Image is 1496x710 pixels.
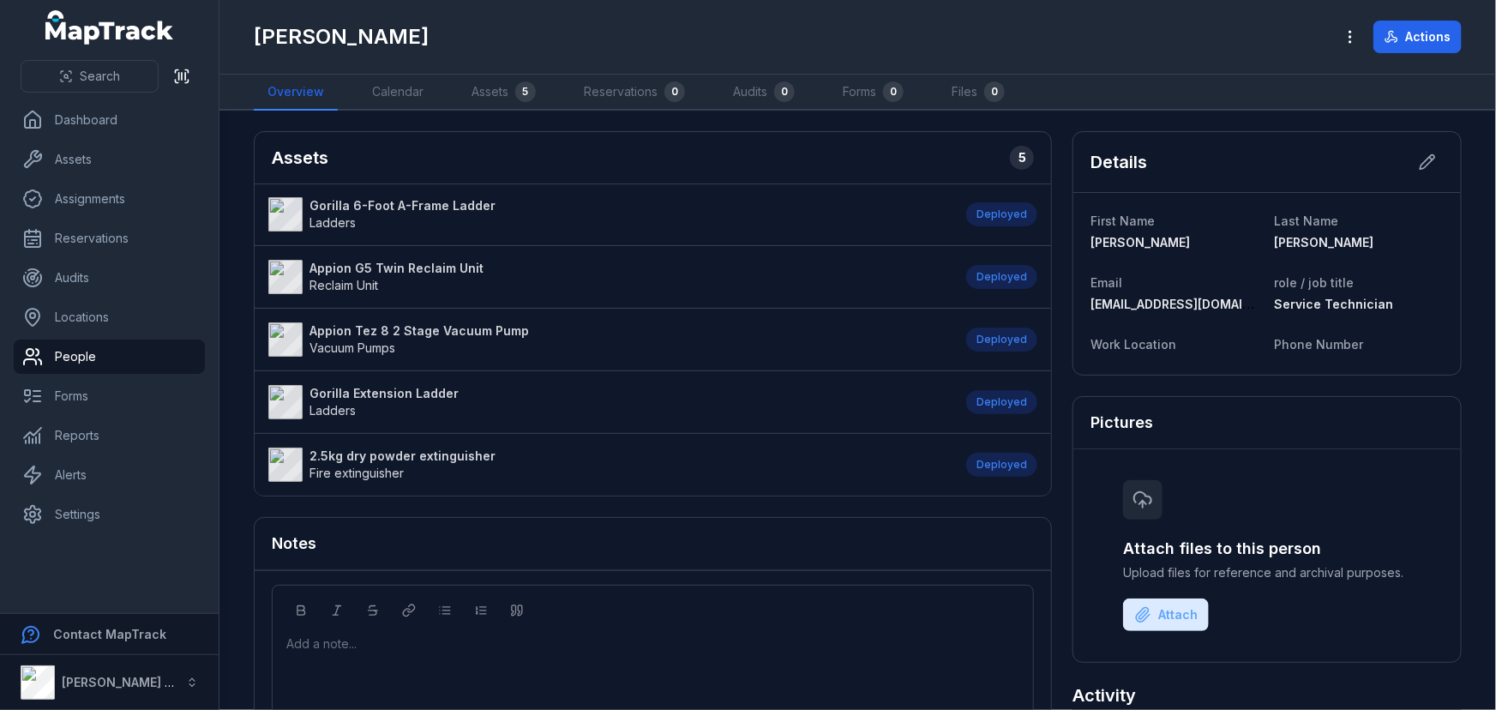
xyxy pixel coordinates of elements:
[938,75,1018,111] a: Files0
[1090,411,1153,435] h3: Pictures
[1123,599,1209,631] button: Attach
[1274,214,1338,228] span: Last Name
[309,466,404,480] span: Fire extinguisher
[358,75,437,111] a: Calendar
[14,340,205,374] a: People
[268,322,949,357] a: Appion Tez 8 2 Stage Vacuum PumpVacuum Pumps
[1123,537,1411,561] h3: Attach files to this person
[268,385,949,419] a: Gorilla Extension LadderLadders
[14,142,205,177] a: Assets
[309,448,496,465] strong: 2.5kg dry powder extinguisher
[14,458,205,492] a: Alerts
[14,182,205,216] a: Assignments
[966,202,1037,226] div: Deployed
[458,75,550,111] a: Assets5
[309,340,395,355] span: Vacuum Pumps
[570,75,699,111] a: Reservations0
[14,103,205,137] a: Dashboard
[14,261,205,295] a: Audits
[1010,146,1034,170] div: 5
[268,448,949,482] a: 2.5kg dry powder extinguisherFire extinguisher
[1274,297,1393,311] span: Service Technician
[254,75,338,111] a: Overview
[1090,214,1155,228] span: First Name
[1274,275,1354,290] span: role / job title
[80,68,120,85] span: Search
[268,260,949,294] a: Appion G5 Twin Reclaim UnitReclaim Unit
[62,675,181,689] strong: [PERSON_NAME] Air
[309,403,356,418] span: Ladders
[515,81,536,102] div: 5
[774,81,795,102] div: 0
[966,453,1037,477] div: Deployed
[966,328,1037,352] div: Deployed
[21,60,159,93] button: Search
[14,300,205,334] a: Locations
[984,81,1005,102] div: 0
[1090,275,1122,290] span: Email
[53,627,166,641] strong: Contact MapTrack
[1274,337,1363,352] span: Phone Number
[966,390,1037,414] div: Deployed
[14,497,205,532] a: Settings
[309,322,529,340] strong: Appion Tez 8 2 Stage Vacuum Pump
[1090,337,1176,352] span: Work Location
[14,221,205,256] a: Reservations
[719,75,808,111] a: Audits0
[1373,21,1462,53] button: Actions
[883,81,904,102] div: 0
[268,197,949,232] a: Gorilla 6-Foot A-Frame LadderLadders
[1090,297,1297,311] span: [EMAIL_ADDRESS][DOMAIN_NAME]
[272,146,328,170] h2: Assets
[1123,564,1411,581] span: Upload files for reference and archival purposes.
[1090,235,1190,250] span: [PERSON_NAME]
[966,265,1037,289] div: Deployed
[309,215,356,230] span: Ladders
[272,532,316,556] h3: Notes
[254,23,429,51] h1: [PERSON_NAME]
[664,81,685,102] div: 0
[309,385,459,402] strong: Gorilla Extension Ladder
[1090,150,1147,174] h2: Details
[14,418,205,453] a: Reports
[1072,683,1136,707] h2: Activity
[829,75,917,111] a: Forms0
[45,10,174,45] a: MapTrack
[309,260,484,277] strong: Appion G5 Twin Reclaim Unit
[1274,235,1373,250] span: [PERSON_NAME]
[14,379,205,413] a: Forms
[309,197,496,214] strong: Gorilla 6-Foot A-Frame Ladder
[309,278,378,292] span: Reclaim Unit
